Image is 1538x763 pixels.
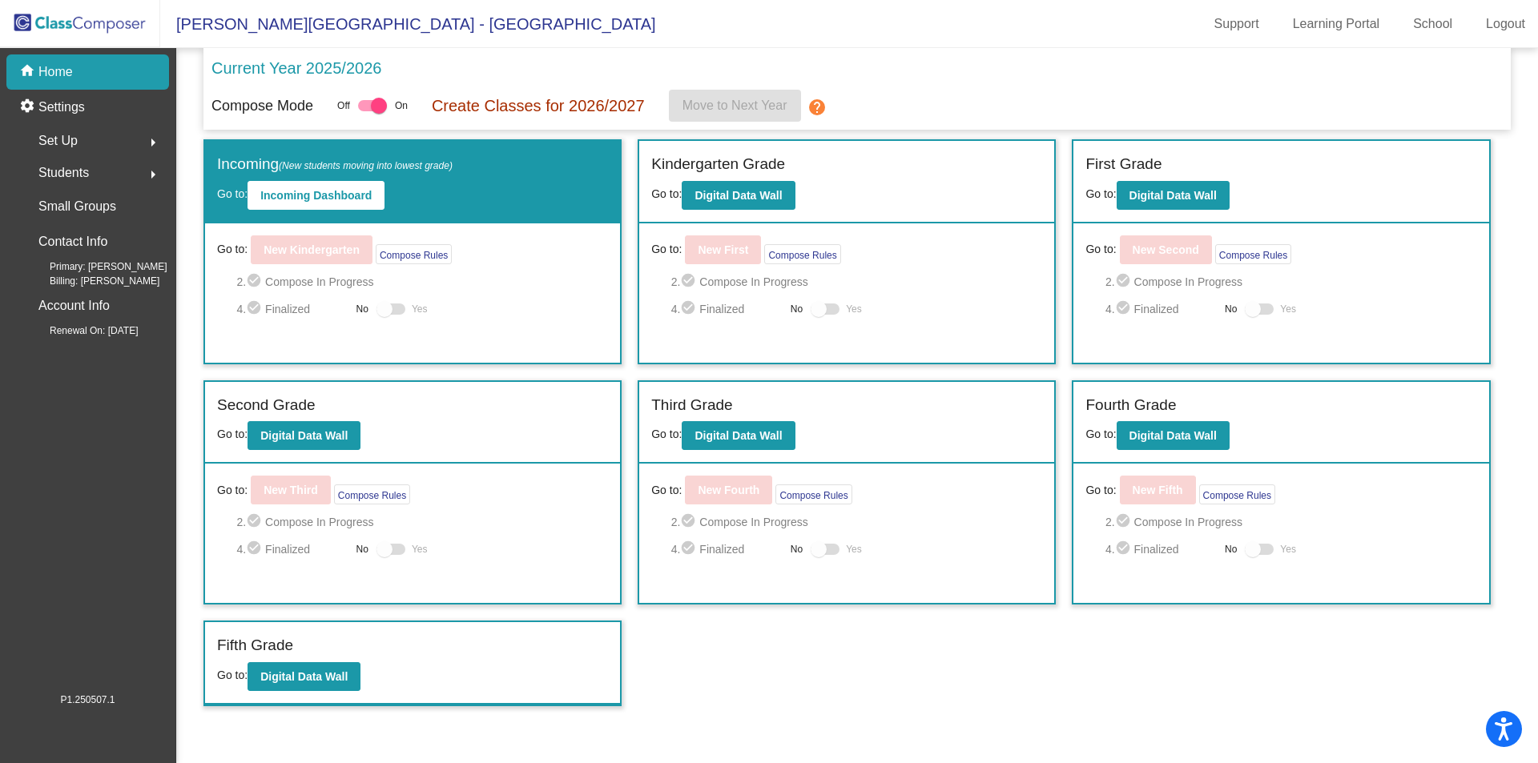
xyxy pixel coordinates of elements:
[1085,394,1176,417] label: Fourth Grade
[160,11,656,37] span: [PERSON_NAME][GEOGRAPHIC_DATA] - [GEOGRAPHIC_DATA]
[791,542,803,556] span: No
[695,189,782,202] b: Digital Data Wall
[260,189,372,202] b: Incoming Dashboard
[395,98,408,113] span: On
[337,98,350,113] span: Off
[1120,476,1196,504] button: New Fifth
[1115,272,1134,291] mat-icon: check_circle
[211,95,313,117] p: Compose Mode
[248,421,360,450] button: Digital Data Wall
[217,428,248,440] span: Go to:
[846,299,862,319] span: Yes
[682,181,795,210] button: Digital Data Wall
[685,235,761,264] button: New First
[264,243,360,256] b: New Kindergarten
[432,94,645,118] p: Create Classes for 2026/2027
[38,98,85,117] p: Settings
[807,98,827,117] mat-icon: help
[38,195,116,218] p: Small Groups
[24,259,167,274] span: Primary: [PERSON_NAME]
[246,272,265,291] mat-icon: check_circle
[1115,299,1134,319] mat-icon: check_circle
[1202,11,1272,37] a: Support
[1133,243,1199,256] b: New Second
[248,662,360,691] button: Digital Data Wall
[680,272,699,291] mat-icon: check_circle
[38,295,110,317] p: Account Info
[236,540,348,559] span: 4. Finalized
[236,512,608,532] span: 2. Compose In Progress
[251,476,331,504] button: New Third
[1085,187,1116,200] span: Go to:
[1085,428,1116,440] span: Go to:
[38,162,89,184] span: Students
[671,512,1043,532] span: 2. Compose In Progress
[671,540,783,559] span: 4. Finalized
[680,299,699,319] mat-icon: check_circle
[651,482,682,499] span: Go to:
[1105,512,1477,532] span: 2. Compose In Progress
[680,512,699,532] mat-icon: check_circle
[1105,299,1217,319] span: 4. Finalized
[1225,302,1237,316] span: No
[217,153,453,176] label: Incoming
[264,484,318,496] b: New Third
[38,130,78,152] span: Set Up
[680,540,699,559] mat-icon: check_circle
[412,299,428,319] span: Yes
[651,428,682,440] span: Go to:
[695,429,782,442] b: Digital Data Wall
[791,302,803,316] span: No
[236,299,348,319] span: 4. Finalized
[671,299,783,319] span: 4. Finalized
[1085,482,1116,499] span: Go to:
[764,244,840,264] button: Compose Rules
[246,540,265,559] mat-icon: check_circle
[19,62,38,82] mat-icon: home
[251,235,372,264] button: New Kindergarten
[217,241,248,258] span: Go to:
[1129,429,1217,442] b: Digital Data Wall
[246,512,265,532] mat-icon: check_circle
[698,484,759,496] b: New Fourth
[1280,540,1296,559] span: Yes
[376,244,452,264] button: Compose Rules
[1105,272,1477,291] span: 2. Compose In Progress
[1473,11,1538,37] a: Logout
[412,540,428,559] span: Yes
[1215,244,1291,264] button: Compose Rules
[1120,235,1212,264] button: New Second
[248,181,384,210] button: Incoming Dashboard
[236,272,608,291] span: 2. Compose In Progress
[682,421,795,450] button: Digital Data Wall
[682,98,787,112] span: Move to Next Year
[279,160,453,171] span: (New students moving into lowest grade)
[217,482,248,499] span: Go to:
[217,394,316,417] label: Second Grade
[217,187,248,200] span: Go to:
[1115,512,1134,532] mat-icon: check_circle
[217,669,248,681] span: Go to:
[356,302,368,316] span: No
[1129,189,1217,202] b: Digital Data Wall
[211,56,381,80] p: Current Year 2025/2026
[1400,11,1465,37] a: School
[217,634,293,657] label: Fifth Grade
[651,187,682,200] span: Go to:
[698,243,748,256] b: New First
[669,90,801,122] button: Move to Next Year
[143,165,163,184] mat-icon: arrow_right
[651,394,732,417] label: Third Grade
[1115,540,1134,559] mat-icon: check_circle
[1225,542,1237,556] span: No
[775,484,852,504] button: Compose Rules
[1117,181,1230,210] button: Digital Data Wall
[1280,11,1393,37] a: Learning Portal
[1199,484,1275,504] button: Compose Rules
[1085,153,1162,176] label: First Grade
[651,153,785,176] label: Kindergarten Grade
[671,272,1043,291] span: 2. Compose In Progress
[651,241,682,258] span: Go to:
[24,274,159,288] span: Billing: [PERSON_NAME]
[38,62,73,82] p: Home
